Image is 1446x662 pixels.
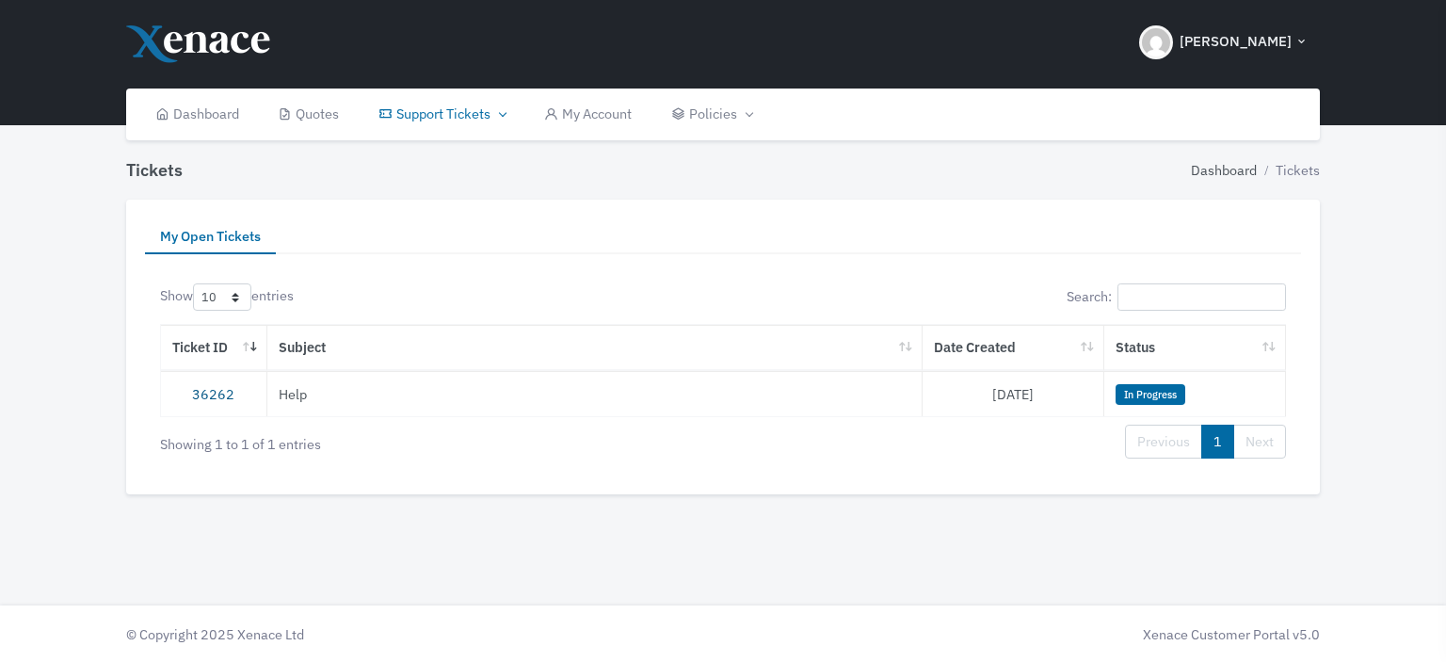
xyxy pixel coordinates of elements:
[1067,283,1286,311] label: Search:
[732,624,1320,645] div: Xenace Customer Portal v5.0
[267,371,924,416] td: Help
[1191,160,1257,181] a: Dashboard
[1257,160,1320,181] li: Tickets
[193,283,251,311] select: Showentries
[923,371,1104,416] td: [DATE]
[117,624,723,645] div: © Copyright 2025 Xenace Ltd
[651,89,771,140] a: Policies
[258,89,359,140] a: Quotes
[1201,425,1234,459] a: 1
[1104,325,1286,371] th: Status: activate to sort column ascending
[359,89,524,140] a: Support Tickets
[1117,283,1286,311] input: Search:
[1180,31,1292,53] span: [PERSON_NAME]
[160,283,294,311] label: Show entries
[923,325,1104,371] th: Date Created: activate to sort column ascending
[136,89,259,140] a: Dashboard
[1139,25,1173,59] img: Header Avatar
[160,227,261,245] span: My Open Tickets
[267,325,924,371] th: Subject: activate to sort column ascending
[192,385,234,403] a: 36262
[161,325,267,371] th: Ticket ID: activate to sort column ascending
[126,160,183,181] h4: Tickets
[1128,9,1320,75] button: [PERSON_NAME]
[524,89,651,140] a: My Account
[160,423,620,455] div: Showing 1 to 1 of 1 entries
[1116,384,1184,405] span: In Progress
